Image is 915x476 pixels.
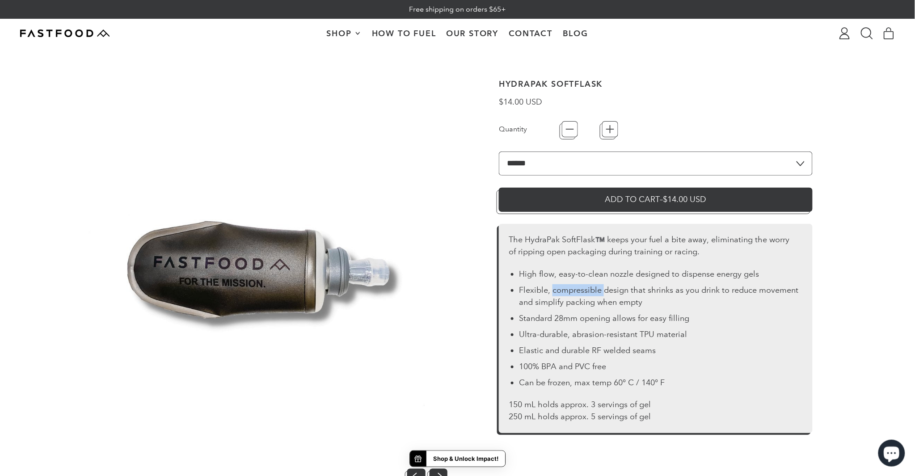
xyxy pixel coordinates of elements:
a: Blog [558,19,594,47]
li: Can be frozen, max temp 60° C / 140° F [519,377,803,389]
button: + [602,121,618,137]
label: Quantity [499,124,561,135]
a: Our Story [441,19,504,47]
li: Flexible, compressible design that shrinks as you drink to reduce movement and simplify packing w... [519,284,803,308]
span: Shop [327,29,354,38]
span: $14.00 USD [499,97,542,107]
p: 150 mL holds approx. 3 servings of gel 250 mL holds approx. 5 servings of gel [509,399,803,423]
img: Fastfood [20,29,110,37]
li: Standard 28mm opening allows for easy filling [519,312,803,324]
li: 100% BPA and PVC free [519,361,803,373]
button: Shop [321,19,367,47]
img: HydraPak SoftFlask - Fastfood [71,80,448,457]
a: Contact [504,19,558,47]
li: Elastic and durable RF welded seams [519,345,803,357]
li: Ultra-durable, abrasion-resistant TPU material [519,329,803,341]
p: The HydraPak SoftFlask™️ keeps your fuel a bite away, eliminating the worry of ripping open packa... [509,234,803,258]
button: − [562,121,578,137]
h1: HydraPak SoftFlask [499,80,813,88]
li: High flow, easy-to-clean nozzle designed to dispense energy gels [519,268,803,280]
button: Add to Cart [499,188,813,212]
a: How To Fuel [367,19,441,47]
inbox-online-store-chat: Shopify online store chat [876,440,908,469]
